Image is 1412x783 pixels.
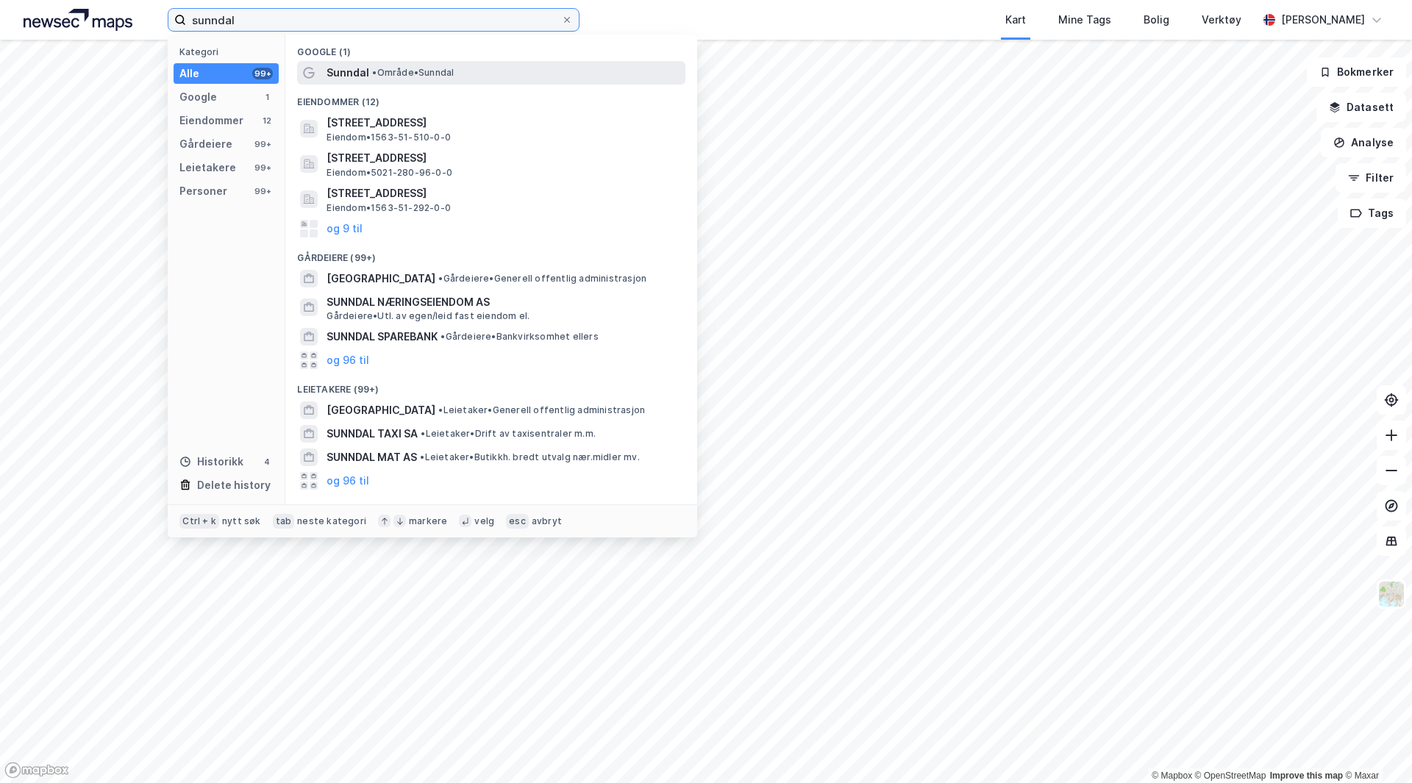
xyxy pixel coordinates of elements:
[179,453,243,471] div: Historikk
[438,273,646,285] span: Gårdeiere • Generell offentlig administrasjon
[252,68,273,79] div: 99+
[261,456,273,468] div: 4
[372,67,377,78] span: •
[179,514,219,529] div: Ctrl + k
[438,404,443,415] span: •
[273,514,295,529] div: tab
[327,425,418,443] span: SUNNDAL TAXI SA
[441,331,598,343] span: Gårdeiere • Bankvirksomhet ellers
[1336,163,1406,193] button: Filter
[1195,771,1266,781] a: OpenStreetMap
[261,115,273,126] div: 12
[441,331,445,342] span: •
[327,149,680,167] span: [STREET_ADDRESS]
[1005,11,1026,29] div: Kart
[327,270,435,287] span: [GEOGRAPHIC_DATA]
[474,515,494,527] div: velg
[179,112,243,129] div: Eiendommer
[1058,11,1111,29] div: Mine Tags
[197,476,271,494] div: Delete history
[1316,93,1406,122] button: Datasett
[179,135,232,153] div: Gårdeiere
[261,91,273,103] div: 1
[1152,771,1192,781] a: Mapbox
[24,9,132,31] img: logo.a4113a55bc3d86da70a041830d287a7e.svg
[179,65,199,82] div: Alle
[420,451,639,463] span: Leietaker • Butikkh. bredt utvalg nær.midler mv.
[327,472,369,490] button: og 96 til
[1144,11,1169,29] div: Bolig
[327,132,451,143] span: Eiendom • 1563-51-510-0-0
[327,293,680,311] span: SUNNDAL NÆRINGSEIENDOM AS
[1377,580,1405,608] img: Z
[409,515,447,527] div: markere
[1338,712,1412,783] div: Kontrollprogram for chat
[438,404,645,416] span: Leietaker • Generell offentlig administrasjon
[186,9,561,31] input: Søk på adresse, matrikkel, gårdeiere, leietakere eller personer
[420,451,424,462] span: •
[327,310,529,322] span: Gårdeiere • Utl. av egen/leid fast eiendom el.
[327,220,363,237] button: og 9 til
[179,182,227,200] div: Personer
[285,240,697,267] div: Gårdeiere (99+)
[532,515,562,527] div: avbryt
[252,185,273,197] div: 99+
[1321,128,1406,157] button: Analyse
[222,515,261,527] div: nytt søk
[327,351,369,369] button: og 96 til
[4,762,69,779] a: Mapbox homepage
[179,46,279,57] div: Kategori
[327,167,452,179] span: Eiendom • 5021-280-96-0-0
[327,64,369,82] span: Sunndal
[327,401,435,419] span: [GEOGRAPHIC_DATA]
[252,138,273,150] div: 99+
[179,159,236,176] div: Leietakere
[285,493,697,519] div: Personer (99+)
[506,514,529,529] div: esc
[372,67,454,79] span: Område • Sunndal
[1338,199,1406,228] button: Tags
[421,428,425,439] span: •
[179,88,217,106] div: Google
[1270,771,1343,781] a: Improve this map
[1338,712,1412,783] iframe: Chat Widget
[1307,57,1406,87] button: Bokmerker
[285,372,697,398] div: Leietakere (99+)
[438,273,443,284] span: •
[1202,11,1241,29] div: Verktøy
[252,162,273,174] div: 99+
[285,85,697,111] div: Eiendommer (12)
[327,328,438,346] span: SUNNDAL SPAREBANK
[297,515,366,527] div: neste kategori
[327,448,417,466] span: SUNNDAL MAT AS
[327,114,680,132] span: [STREET_ADDRESS]
[327,202,451,214] span: Eiendom • 1563-51-292-0-0
[421,428,596,440] span: Leietaker • Drift av taxisentraler m.m.
[1281,11,1365,29] div: [PERSON_NAME]
[285,35,697,61] div: Google (1)
[327,185,680,202] span: [STREET_ADDRESS]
